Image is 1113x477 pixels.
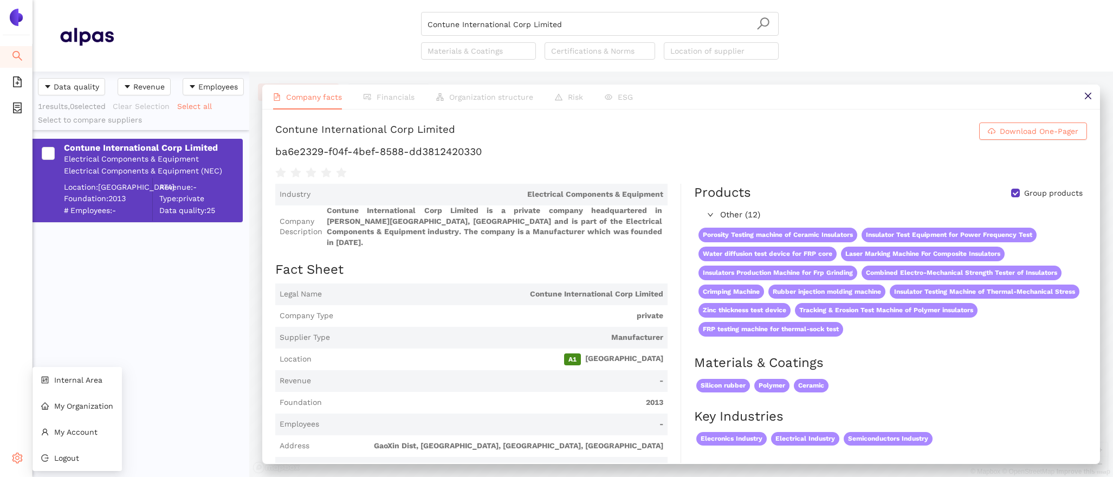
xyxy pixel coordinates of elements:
[12,449,23,470] span: setting
[12,47,23,68] span: search
[275,261,668,279] h2: Fact Sheet
[198,81,238,93] span: Employees
[273,93,281,101] span: file-text
[41,376,49,384] span: control
[794,379,829,392] span: Ceramic
[564,353,581,365] span: A1
[12,99,23,120] span: container
[555,93,562,101] span: warning
[754,379,790,392] span: Polymer
[159,205,242,216] span: Data quality: 25
[280,311,333,321] span: Company Type
[280,354,312,365] span: Location
[698,303,791,318] span: Zinc thickness test device
[133,81,165,93] span: Revenue
[54,428,98,436] span: My Account
[315,376,663,386] span: -
[841,247,1005,261] span: Laser Marking Machine For Composite Insulators
[41,402,49,410] span: home
[698,285,764,299] span: Crimping Machine
[54,454,79,462] span: Logout
[280,332,330,343] span: Supplier Type
[118,78,171,95] button: caret-downRevenue
[280,462,309,473] span: Website
[436,93,444,101] span: apartment
[327,205,663,248] span: Contune International Corp Limited is a private company headquartered in [PERSON_NAME][GEOGRAPHIC...
[694,207,1086,224] div: Other (12)
[698,322,843,337] span: FRP testing machine for thermal-sock test
[316,353,663,365] span: [GEOGRAPHIC_DATA]
[306,167,316,178] span: star
[323,419,663,430] span: -
[862,266,1062,280] span: Combined Electro-Mechanical Strength Tester of Insulators
[795,303,978,318] span: Tracking & Erosion Test Machine of Polymer insulators
[189,83,196,92] span: caret-down
[862,228,1037,242] span: Insulator Test Equipment for Power Frequency Test
[694,408,1087,426] h2: Key Industries
[54,81,99,93] span: Data quality
[41,428,49,436] span: user
[286,93,342,101] span: Company facts
[314,441,663,452] span: GaoXin Dist, [GEOGRAPHIC_DATA], [GEOGRAPHIC_DATA], [GEOGRAPHIC_DATA]
[159,182,242,192] div: Revenue: -
[64,205,152,216] span: # Employees: -
[1000,125,1078,137] span: Download One-Pager
[1084,92,1092,100] span: close
[280,289,322,300] span: Legal Name
[64,142,242,154] div: Contune International Corp Limited
[280,189,310,200] span: Industry
[112,98,177,115] button: Clear Selection
[844,432,933,446] span: Semiconductors Industry
[696,379,750,392] span: Silicon rubber
[890,285,1079,299] span: Insulator Testing Machine of Thermal-Mechanical Stress
[336,167,347,178] span: star
[60,23,114,50] img: Homepage
[44,83,51,92] span: caret-down
[177,98,219,115] button: Select all
[321,167,332,178] span: star
[979,123,1087,140] button: cloud-downloadDownload One-Pager
[275,123,455,140] div: Contune International Corp Limited
[377,93,415,101] span: Financials
[1020,188,1087,199] span: Group products
[280,216,322,237] span: Company Description
[720,209,1082,222] span: Other (12)
[183,78,244,95] button: caret-downEmployees
[771,432,839,446] span: Electrical Industry
[54,376,102,384] span: Internal Area
[694,184,751,202] div: Products
[698,266,857,280] span: Insulators Production Machine for Frp Grinding
[280,376,311,386] span: Revenue
[12,73,23,94] span: file-add
[707,211,714,218] span: right
[275,145,1087,159] h1: ba6e2329-f04f-4bef-8588-dd3812420330
[280,397,322,408] span: Foundation
[124,83,131,92] span: caret-down
[338,311,663,321] span: private
[326,397,663,408] span: 2013
[618,93,633,101] span: ESG
[1076,85,1100,109] button: close
[449,93,533,101] span: Organization structure
[64,194,152,204] span: Foundation: 2013
[38,102,106,111] span: 1 results, 0 selected
[280,419,319,430] span: Employees
[54,402,113,410] span: My Organization
[756,17,770,30] span: search
[694,354,1087,372] h2: Materials & Coatings
[38,78,105,95] button: caret-downData quality
[698,247,837,261] span: Water diffusion test device for FRP core
[64,154,242,165] div: Electrical Components & Equipment
[698,228,857,242] span: Porosity Testing machine of Ceramic Insulators
[364,93,371,101] span: fund-view
[64,166,242,177] div: Electrical Components & Equipment (NEC)
[8,9,25,26] img: Logo
[280,441,309,452] span: Address
[696,432,767,446] span: Elecronics Industry
[568,93,583,101] span: Risk
[41,454,49,462] span: logout
[64,182,152,192] div: Location: [GEOGRAPHIC_DATA]
[605,93,612,101] span: eye
[177,100,212,112] span: Select all
[159,194,242,204] span: Type: private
